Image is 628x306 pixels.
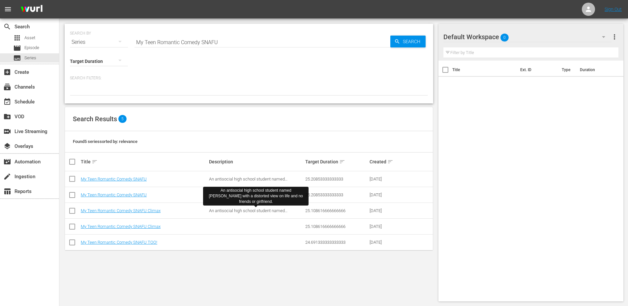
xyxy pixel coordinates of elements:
div: 25.20853333333333 [305,192,368,197]
div: [DATE] [370,224,400,229]
span: Asset [24,35,35,41]
div: An antisocial high school student named [PERSON_NAME] with a distorted view on life and no friend... [206,188,306,205]
a: Sign Out [605,7,622,12]
div: Default Workspace [443,28,612,46]
div: Title [81,158,207,166]
span: sort [387,159,393,165]
button: Search [390,36,426,47]
div: [DATE] [370,240,400,245]
button: more_vert [611,29,618,45]
th: Duration [576,61,615,79]
div: Series [70,33,128,51]
p: Search Filters: [70,75,428,81]
span: An antisocial high school student named [PERSON_NAME] with a distorted view on life and no friend... [209,177,300,191]
span: Series [13,54,21,62]
a: My Teen Romantic Comedy SNAFU TOO! [81,240,157,245]
div: Target Duration [305,158,368,166]
th: Ext. ID [516,61,558,79]
div: Created [370,158,400,166]
span: Ingestion [3,173,11,181]
span: Automation [3,158,11,166]
img: ans4CAIJ8jUAAAAAAAAAAAAAAAAAAAAAAAAgQb4GAAAAAAAAAAAAAAAAAAAAAAAAJMjXAAAAAAAAAAAAAAAAAAAAAAAAgAT5G... [16,2,47,17]
span: menu [4,5,12,13]
span: Series [24,55,36,61]
div: [DATE] [370,192,400,197]
span: Found 5 series sorted by: relevance [73,139,137,144]
span: VOD [3,113,11,121]
div: [DATE] [370,208,400,213]
span: Search Results [73,115,117,123]
span: Create [3,68,11,76]
div: 25.20853333333333 [305,177,368,181]
span: Channels [3,83,11,91]
span: Search [3,23,11,31]
div: 25.108616666666666 [305,208,368,213]
span: Episode [24,44,39,51]
span: Reports [3,187,11,195]
a: My Teen Romantic Comedy SNAFU Climax [81,224,161,229]
th: Type [558,61,576,79]
span: Search [400,36,426,47]
span: An antisocial high school student named [PERSON_NAME] with a distorted view on life and no friend... [209,208,300,223]
span: Live Streaming [3,127,11,135]
a: My Teen Romantic Comedy SNAFU Climax [81,208,161,213]
span: more_vert [611,33,618,41]
a: My Teen Romantic Comedy SNAFU [81,192,147,197]
span: Asset [13,34,21,42]
span: sort [92,159,98,165]
span: 0 [500,31,509,44]
th: Title [452,61,516,79]
span: Episode [13,44,21,52]
div: 25.108616666666666 [305,224,368,229]
span: Overlays [3,142,11,150]
span: 5 [118,115,127,123]
div: 24.691333333333333 [305,240,368,245]
span: Schedule [3,98,11,106]
a: My Teen Romantic Comedy SNAFU [81,177,147,181]
div: Description [209,159,303,164]
span: sort [339,159,345,165]
div: [DATE] [370,177,400,181]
